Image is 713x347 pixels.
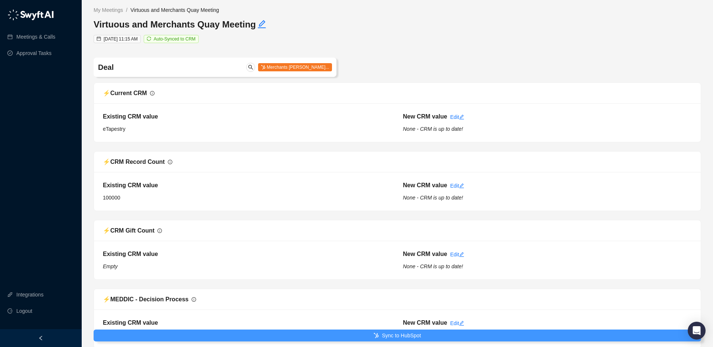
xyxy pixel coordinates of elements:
span: info-circle [157,228,162,233]
span: info-circle [150,91,154,95]
span: ⚡️ Current CRM [103,90,147,96]
span: [DATE] 11:15 AM [104,36,138,42]
span: edit [459,252,464,257]
a: My Meetings [92,6,124,14]
span: left [38,335,43,341]
h3: Virtuous and Merchants Quay Meeting [94,19,397,30]
button: Sync to HubSpot [94,330,701,341]
a: Merchants [PERSON_NAME]... [258,64,332,70]
h5: New CRM value [403,112,447,121]
span: info-circle [168,160,172,164]
a: Meetings & Calls [16,29,55,44]
h4: Deal [98,62,232,72]
span: Logout [16,304,32,318]
h5: New CRM value [403,181,447,190]
span: edit [459,321,464,326]
a: Edit [450,252,464,257]
span: ⚡️ CRM Record Count [103,159,165,165]
span: Sync to HubSpot [382,331,421,340]
span: edit [459,183,464,188]
a: Edit [450,183,464,189]
i: None - CRM is up to date! [403,126,463,132]
span: ⚡️ MEDDIC - Decision Process [103,296,189,302]
h5: Existing CRM value [103,318,392,327]
span: search [248,65,253,70]
span: edit [459,114,464,120]
i: Empty [103,263,118,269]
a: Approval Tasks [16,46,52,61]
span: eTapestry [103,126,126,132]
h5: Existing CRM value [103,112,392,121]
span: Merchants [PERSON_NAME]... [258,63,332,71]
i: None - CRM is up to date! [403,263,463,269]
h5: Existing CRM value [103,250,392,259]
a: Integrations [16,287,43,302]
span: Auto-Synced to CRM [154,36,196,42]
span: calendar [97,36,101,41]
h5: New CRM value [403,318,447,327]
button: Edit [257,19,266,30]
li: / [126,6,127,14]
img: logo-05li4sbe.png [7,9,54,20]
span: ⚡️ CRM Gift Count [103,227,154,234]
h5: New CRM value [403,250,447,259]
span: Virtuous and Merchants Quay Meeting [130,7,219,13]
div: Open Intercom Messenger [688,322,706,340]
h5: Existing CRM value [103,181,392,190]
span: 100000 [103,195,120,201]
i: None - CRM is up to date! [403,195,463,201]
span: sync [147,36,151,41]
span: edit [257,20,266,29]
a: Edit [450,320,464,326]
a: Edit [450,114,464,120]
span: info-circle [192,297,196,302]
span: logout [7,308,13,314]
